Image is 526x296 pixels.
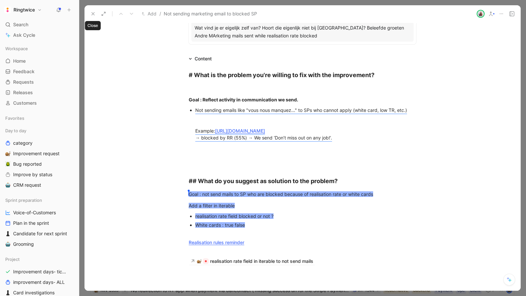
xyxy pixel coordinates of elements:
[13,58,26,64] span: Home
[159,10,161,18] span: /
[3,138,76,148] a: category
[13,140,33,146] span: category
[5,231,11,236] img: ♟️
[13,100,37,106] span: Customers
[3,30,76,40] a: Ask Cycle
[195,107,407,113] mark: Not sending emails like "vous nous manquez..." to SPs who cannot apply (white card, low TR, etc.)
[5,242,11,247] img: 🤖
[13,68,35,75] span: Feedback
[3,159,76,169] a: 🪲Bug reported
[13,279,65,285] span: improvement days- ALL
[13,21,28,29] span: Search
[189,257,315,265] a: 🐌realisation rate field in iterable to not send mails
[5,182,11,188] img: 🤖
[5,151,11,156] img: 🐌
[140,10,158,18] button: Add
[195,128,265,134] mark: Example:
[13,241,34,247] span: Grooming
[5,45,28,52] span: Workspace
[197,259,202,264] img: 🐌
[477,11,484,17] img: avatar
[13,182,41,188] span: CRM request
[3,170,76,180] a: Improve by status
[215,128,265,134] a: [URL][DOMAIN_NAME]
[189,178,338,184] strong: ## What do you suggest as solution to the problem?
[3,149,76,159] a: 🐌Improvement request
[3,20,76,30] div: Search
[3,218,76,228] a: Plan in the sprint
[13,171,52,178] span: Improve by status
[195,222,245,228] span: White cards : true false
[3,126,76,136] div: Day to day
[5,197,42,203] span: Sprint preparation
[3,267,76,277] a: Improvement days- tickets ready
[13,161,42,167] span: Bug reported
[3,239,76,249] a: 🤖Grooming
[189,203,235,208] span: Add a filter in iterable
[3,98,76,108] a: Customers
[3,88,76,97] a: Releases
[13,230,67,237] span: Candidate for next sprint
[3,67,76,76] a: Feedback
[186,55,214,63] div: Content
[189,72,374,78] strong: # What is the problem you're willing to fix with the improvement?
[3,126,76,190] div: Day to daycategory🐌Improvement request🪲Bug reportedImprove by status🤖CRM request
[4,7,11,13] img: Ringtwice
[5,127,26,134] span: Day to day
[4,150,12,158] button: 🐌
[13,220,49,226] span: Plan in the sprint
[5,290,11,295] img: ♟️
[4,240,12,248] button: 🤖
[3,44,76,53] div: Workspace
[195,213,274,219] span: realisation rate field blocked or not ?
[3,113,76,123] div: Favorites
[5,256,20,263] span: Project
[3,180,76,190] a: 🤖CRM request
[85,21,101,30] div: Close
[4,160,12,168] button: 🪲
[4,181,12,189] button: 🤖
[3,195,76,249] div: Sprint preparationVoice-of-CustomersPlan in the sprint♟️Candidate for next sprint🤖Grooming
[5,161,11,167] img: 🪲
[210,257,313,265] div: realisation rate field in iterable to not send mails
[13,89,33,96] span: Releases
[13,209,56,216] span: Voice-of-Customers
[189,240,244,245] a: Realisation rules reminder
[3,229,76,239] a: ♟️Candidate for next sprint
[13,31,35,39] span: Ask Cycle
[195,135,332,140] mark: → blocked by RR (55%) → We send ‘Don’t miss out on any job!’.
[164,10,257,18] span: Not sending marketing email to blocked SP
[4,230,12,238] button: ♟️
[13,79,34,85] span: Requests
[13,268,69,275] span: Improvement days- tickets ready
[189,191,373,197] span: Goal : not send mails to SP who are blocked because of realisation rate or white cards
[13,289,55,296] span: Card investigations
[13,7,35,13] h1: Ringtwice
[3,56,76,66] a: Home
[5,115,24,121] span: Favorites
[189,97,298,102] strong: Goal : Reflect activity in communication we send.
[3,195,76,205] div: Sprint preparation
[3,77,76,87] a: Requests
[3,208,76,218] a: Voice-of-Customers
[3,254,76,264] div: Project
[3,277,76,287] a: improvement days- ALL
[3,5,43,14] button: RingtwiceRingtwice
[195,55,212,63] div: Content
[13,150,60,157] span: Improvement request
[195,24,410,40] div: Wat vind je er eigelijk zelf van? Hoort die eigenlijk niet bij [GEOGRAPHIC_DATA]? Beleefde groete...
